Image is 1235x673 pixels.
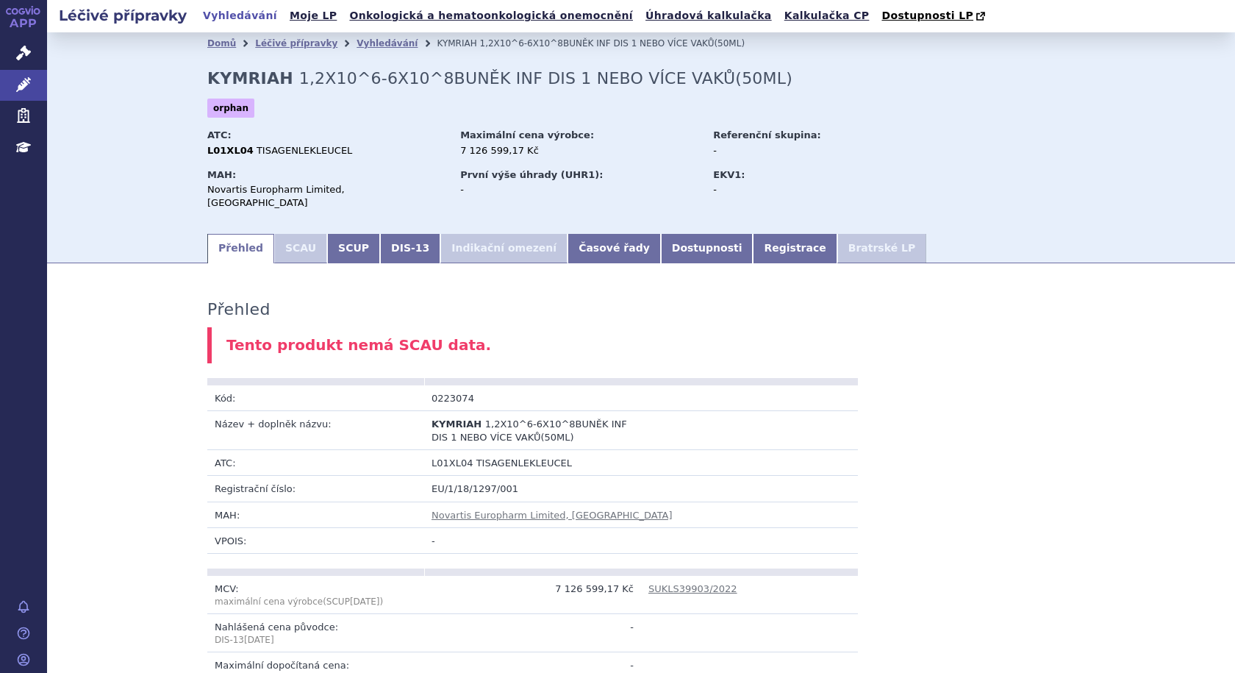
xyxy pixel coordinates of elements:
span: KYMRIAH [432,419,482,430]
strong: Referenční skupina: [713,129,820,140]
span: L01XL04 [432,457,473,469]
span: TISAGENLEKLEUCEL [476,457,572,469]
td: ATC: [207,450,424,476]
td: Kód: [207,385,424,411]
a: Časové řady [568,234,661,263]
h2: Léčivé přípravky [47,5,198,26]
strong: KYMRIAH [207,69,293,88]
td: Registrační číslo: [207,476,424,502]
a: Dostupnosti LP [877,6,992,26]
a: Léčivé přípravky [255,38,337,49]
a: Onkologická a hematoonkologická onemocnění [345,6,637,26]
span: TISAGENLEKLEUCEL [257,145,352,156]
td: Název + doplněk názvu: [207,410,424,449]
div: Tento produkt nemá SCAU data. [207,327,1075,363]
span: [DATE] [244,635,274,645]
a: Novartis Europharm Limited, [GEOGRAPHIC_DATA] [432,510,673,521]
a: SCUP [327,234,380,263]
a: Moje LP [285,6,341,26]
span: 1,2X10^6-6X10^8BUNĚK INF DIS 1 NEBO VÍCE VAKŮ(50ML) [480,38,745,49]
span: [DATE] [350,597,380,607]
a: Vyhledávání [357,38,418,49]
div: - [460,183,699,196]
a: DIS-13 [380,234,440,263]
span: (SCUP ) [323,597,383,607]
a: Domů [207,38,236,49]
span: KYMRIAH [437,38,476,49]
p: DIS-13 [215,634,417,647]
div: - [713,144,878,157]
a: Dostupnosti [661,234,753,263]
a: Registrace [753,234,837,263]
td: - [424,614,641,652]
strong: První výše úhrady (UHR1): [460,169,603,180]
td: 7 126 599,17 Kč [424,576,641,614]
a: Kalkulačka CP [780,6,874,26]
a: Přehled [207,234,274,263]
a: SUKLS39903/2022 [648,583,737,594]
div: - [713,183,878,196]
strong: EKV1: [713,169,745,180]
strong: MAH: [207,169,236,180]
strong: ATC: [207,129,232,140]
h3: Přehled [207,300,271,319]
td: MCV: [207,576,424,614]
td: EU/1/18/1297/001 [424,476,858,502]
span: maximální cena výrobce [215,597,383,607]
td: 0223074 [424,385,641,411]
td: VPOIS: [207,527,424,553]
td: - [424,527,858,553]
span: 1,2X10^6-6X10^8BUNĚK INF DIS 1 NEBO VÍCE VAKŮ(50ML) [299,69,792,88]
td: Nahlášená cena původce: [207,614,424,652]
strong: L01XL04 [207,145,254,156]
div: Novartis Europharm Limited, [GEOGRAPHIC_DATA] [207,183,446,210]
span: orphan [207,99,254,118]
td: MAH: [207,502,424,527]
span: 1,2X10^6-6X10^8BUNĚK INF DIS 1 NEBO VÍCE VAKŮ(50ML) [432,419,627,443]
div: 7 126 599,17 Kč [460,144,699,157]
a: Vyhledávání [198,6,282,26]
a: Úhradová kalkulačka [641,6,776,26]
strong: Maximální cena výrobce: [460,129,594,140]
span: Dostupnosti LP [881,10,973,21]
